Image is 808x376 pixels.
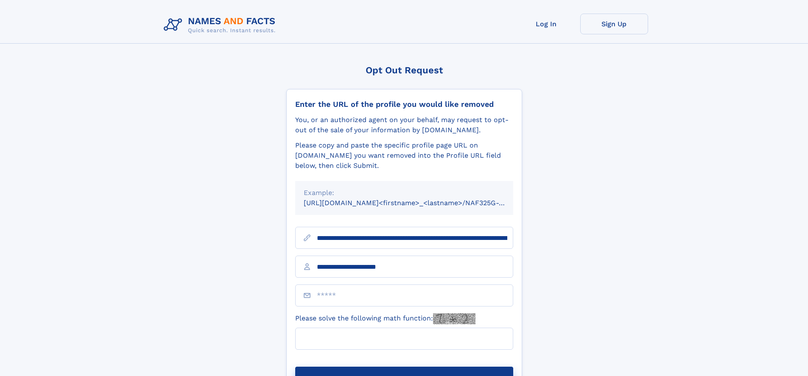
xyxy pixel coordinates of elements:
[160,14,282,36] img: Logo Names and Facts
[295,115,513,135] div: You, or an authorized agent on your behalf, may request to opt-out of the sale of your informatio...
[295,313,475,324] label: Please solve the following math function:
[295,100,513,109] div: Enter the URL of the profile you would like removed
[286,65,522,75] div: Opt Out Request
[304,199,529,207] small: [URL][DOMAIN_NAME]<firstname>_<lastname>/NAF325G-xxxxxxxx
[295,140,513,171] div: Please copy and paste the specific profile page URL on [DOMAIN_NAME] you want removed into the Pr...
[512,14,580,34] a: Log In
[580,14,648,34] a: Sign Up
[304,188,505,198] div: Example:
